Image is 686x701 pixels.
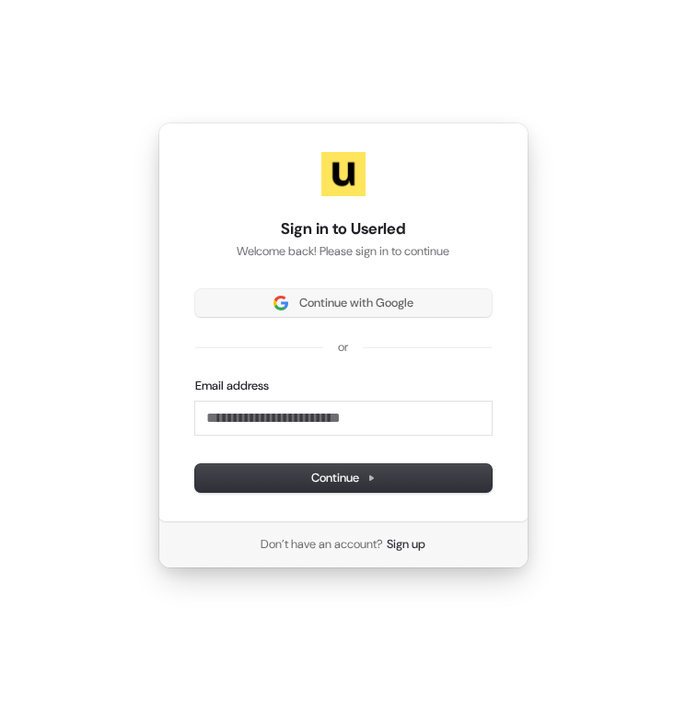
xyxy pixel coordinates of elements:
[195,289,492,317] button: Sign in with GoogleContinue with Google
[195,378,269,394] label: Email address
[195,218,492,240] h1: Sign in to Userled
[299,295,413,311] span: Continue with Google
[321,152,366,196] img: Userled
[338,339,348,356] p: or
[195,243,492,260] p: Welcome back! Please sign in to continue
[273,296,288,310] img: Sign in with Google
[261,536,383,553] span: Don’t have an account?
[195,464,492,492] button: Continue
[311,470,376,486] span: Continue
[387,536,425,553] a: Sign up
